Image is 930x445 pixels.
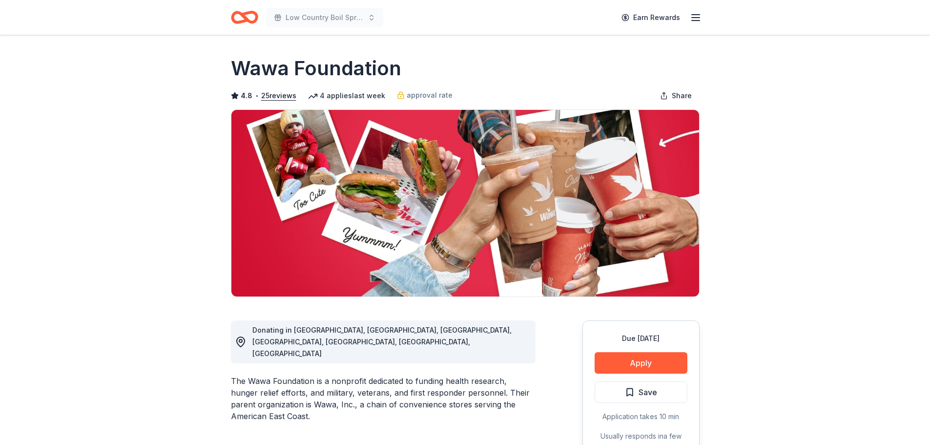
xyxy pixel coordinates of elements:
img: Image for Wawa Foundation [231,110,699,297]
span: approval rate [407,89,453,101]
span: Share [672,90,692,102]
span: • [255,92,258,100]
div: Due [DATE] [595,333,687,344]
button: Apply [595,352,687,374]
button: 25reviews [261,90,296,102]
button: Save [595,381,687,403]
div: The Wawa Foundation is a nonprofit dedicated to funding health research, hunger relief efforts, a... [231,375,536,422]
span: Donating in [GEOGRAPHIC_DATA], [GEOGRAPHIC_DATA], [GEOGRAPHIC_DATA], [GEOGRAPHIC_DATA], [GEOGRAPH... [252,326,512,358]
span: 4.8 [241,90,252,102]
a: approval rate [397,89,453,101]
span: Save [639,386,657,399]
a: Earn Rewards [616,9,686,26]
a: Home [231,6,258,29]
div: Application takes 10 min [595,411,687,423]
div: 4 applies last week [308,90,385,102]
span: Low Country Boil Spring Fundraiser [286,12,364,23]
h1: Wawa Foundation [231,55,401,82]
button: Share [652,86,700,106]
button: Low Country Boil Spring Fundraiser [266,8,383,27]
